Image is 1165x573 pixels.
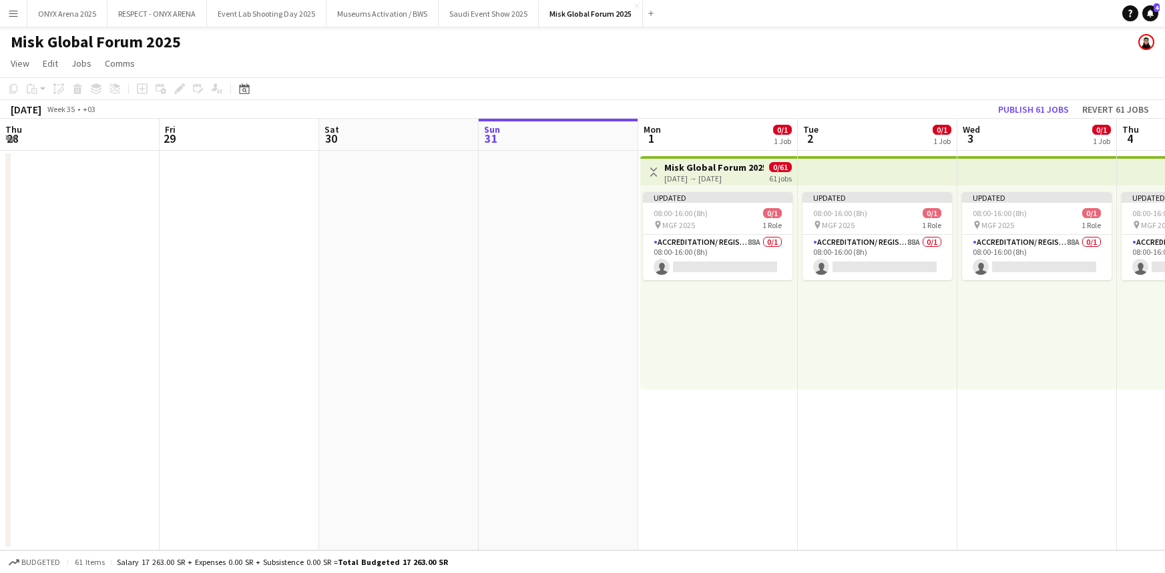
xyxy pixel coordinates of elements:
[539,1,643,27] button: Misk Global Forum 2025
[963,123,980,135] span: Wed
[654,208,708,218] span: 08:00-16:00 (8h)
[338,557,448,567] span: Total Budgeted 17 263.00 SR
[1077,101,1154,118] button: Revert 61 jobs
[1120,131,1139,146] span: 4
[933,125,951,135] span: 0/1
[439,1,539,27] button: Saudi Event Show 2025
[1154,3,1160,12] span: 4
[962,192,1112,203] div: Updated
[822,220,855,230] span: MGF 2025
[207,1,326,27] button: Event Lab Shooting Day 2025
[802,235,952,280] app-card-role: Accreditation/ Registration / Ticketing88A0/108:00-16:00 (8h)
[11,103,41,116] div: [DATE]
[642,131,661,146] span: 1
[11,32,181,52] h1: Misk Global Forum 2025
[933,136,951,146] div: 1 Job
[482,131,500,146] span: 31
[773,125,792,135] span: 0/1
[5,55,35,72] a: View
[962,235,1112,280] app-card-role: Accreditation/ Registration / Ticketing88A0/108:00-16:00 (8h)
[993,101,1074,118] button: Publish 61 jobs
[326,1,439,27] button: Museums Activation / BWS
[664,173,764,183] div: [DATE] → [DATE]
[1093,136,1110,146] div: 1 Job
[66,55,97,72] a: Jobs
[643,192,792,203] div: Updated
[21,558,60,567] span: Budgeted
[44,104,77,114] span: Week 35
[923,208,941,218] span: 0/1
[973,208,1027,218] span: 08:00-16:00 (8h)
[762,220,782,230] span: 1 Role
[1142,5,1158,21] a: 4
[803,123,819,135] span: Tue
[981,220,1014,230] span: MGF 2025
[662,220,695,230] span: MGF 2025
[1082,208,1101,218] span: 0/1
[1092,125,1111,135] span: 0/1
[99,55,140,72] a: Comms
[3,131,22,146] span: 28
[769,162,792,172] span: 0/61
[71,57,91,69] span: Jobs
[324,123,339,135] span: Sat
[769,172,792,183] div: 61 jobs
[73,557,105,567] span: 61 items
[484,123,500,135] span: Sun
[37,55,63,72] a: Edit
[27,1,107,27] button: ONYX Arena 2025
[7,555,62,570] button: Budgeted
[117,557,448,567] div: Salary 17 263.00 SR + Expenses 0.00 SR + Subsistence 0.00 SR =
[107,1,207,27] button: RESPECT - ONYX ARENA
[763,208,782,218] span: 0/1
[11,57,29,69] span: View
[163,131,176,146] span: 29
[922,220,941,230] span: 1 Role
[774,136,791,146] div: 1 Job
[801,131,819,146] span: 2
[813,208,867,218] span: 08:00-16:00 (8h)
[644,123,661,135] span: Mon
[83,104,95,114] div: +03
[664,161,764,173] h3: Misk Global Forum 2025
[43,57,58,69] span: Edit
[643,235,792,280] app-card-role: Accreditation/ Registration / Ticketing88A0/108:00-16:00 (8h)
[802,192,952,280] app-job-card: Updated08:00-16:00 (8h)0/1 MGF 20251 RoleAccreditation/ Registration / Ticketing88A0/108:00-16:00...
[1082,220,1101,230] span: 1 Role
[1138,34,1154,50] app-user-avatar: Reem Al Shorafa
[165,123,176,135] span: Fri
[961,131,980,146] span: 3
[322,131,339,146] span: 30
[5,123,22,135] span: Thu
[1122,123,1139,135] span: Thu
[962,192,1112,280] app-job-card: Updated08:00-16:00 (8h)0/1 MGF 20251 RoleAccreditation/ Registration / Ticketing88A0/108:00-16:00...
[802,192,952,203] div: Updated
[643,192,792,280] app-job-card: Updated08:00-16:00 (8h)0/1 MGF 20251 RoleAccreditation/ Registration / Ticketing88A0/108:00-16:00...
[105,57,135,69] span: Comms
